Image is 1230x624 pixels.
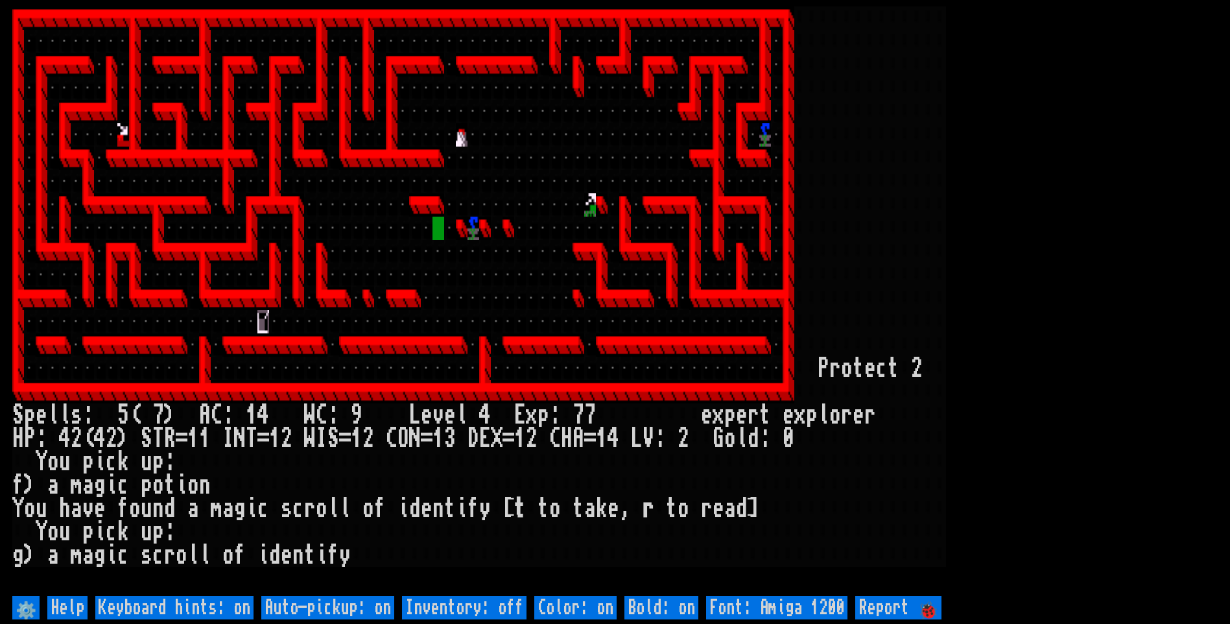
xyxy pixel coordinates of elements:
div: o [152,474,164,497]
div: W [304,427,316,450]
div: = [339,427,351,450]
div: t [666,497,678,520]
div: p [806,403,818,427]
div: t [304,544,316,567]
div: o [362,497,374,520]
div: A [573,427,584,450]
div: 1 [596,427,608,450]
div: o [24,497,36,520]
div: 1 [514,427,526,450]
div: g [234,497,246,520]
div: r [829,357,841,380]
div: u [141,450,152,474]
div: f [327,544,339,567]
div: : [164,520,176,544]
div: : [327,403,339,427]
div: c [117,474,129,497]
div: x [794,403,806,427]
div: A [199,403,211,427]
div: e [736,403,748,427]
div: ) [24,474,36,497]
div: V [643,427,654,450]
div: d [409,497,421,520]
input: Help [47,596,88,619]
div: v [432,403,444,427]
div: e [853,403,864,427]
div: e [783,403,794,427]
div: I [316,427,327,450]
input: Keyboard hints: on [95,596,254,619]
div: t [888,357,899,380]
div: f [234,544,246,567]
div: L [631,427,643,450]
div: o [841,357,853,380]
div: t [164,474,176,497]
div: l [818,403,829,427]
div: e [444,403,456,427]
div: : [82,403,94,427]
div: t [759,403,771,427]
div: d [736,497,748,520]
div: a [187,497,199,520]
div: [ [503,497,514,520]
div: 4 [257,403,269,427]
div: p [538,403,549,427]
div: n [152,497,164,520]
div: l [59,403,71,427]
div: k [117,450,129,474]
div: u [36,497,47,520]
div: s [281,497,292,520]
div: o [724,427,736,450]
div: p [24,403,36,427]
div: 7 [573,403,584,427]
div: ( [82,427,94,450]
div: L [409,403,421,427]
div: e [701,403,713,427]
div: 4 [94,427,106,450]
div: v [82,497,94,520]
input: Bold: on [624,596,698,619]
div: e [713,497,724,520]
div: N [409,427,421,450]
div: e [421,497,432,520]
div: 1 [432,427,444,450]
div: 3 [444,427,456,450]
div: S [12,403,24,427]
div: T [246,427,257,450]
div: i [316,544,327,567]
div: y [479,497,491,520]
div: ( [129,403,141,427]
input: Report 🐞 [855,596,941,619]
div: D [467,427,479,450]
div: p [152,520,164,544]
div: Y [36,520,47,544]
div: 9 [351,403,362,427]
div: c [117,544,129,567]
div: i [257,544,269,567]
div: l [339,497,351,520]
div: e [94,497,106,520]
div: f [374,497,386,520]
div: l [199,544,211,567]
div: e [36,403,47,427]
div: t [573,497,584,520]
div: f [12,474,24,497]
div: d [269,544,281,567]
div: 2 [71,427,82,450]
div: S [327,427,339,450]
div: 2 [106,427,117,450]
div: p [152,450,164,474]
div: G [713,427,724,450]
div: c [292,497,304,520]
div: 7 [152,403,164,427]
div: k [117,520,129,544]
div: f [467,497,479,520]
input: ⚙️ [12,596,40,619]
div: a [47,544,59,567]
div: x [526,403,538,427]
div: p [141,474,152,497]
div: W [304,403,316,427]
div: d [164,497,176,520]
div: 2 [526,427,538,450]
div: n [432,497,444,520]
